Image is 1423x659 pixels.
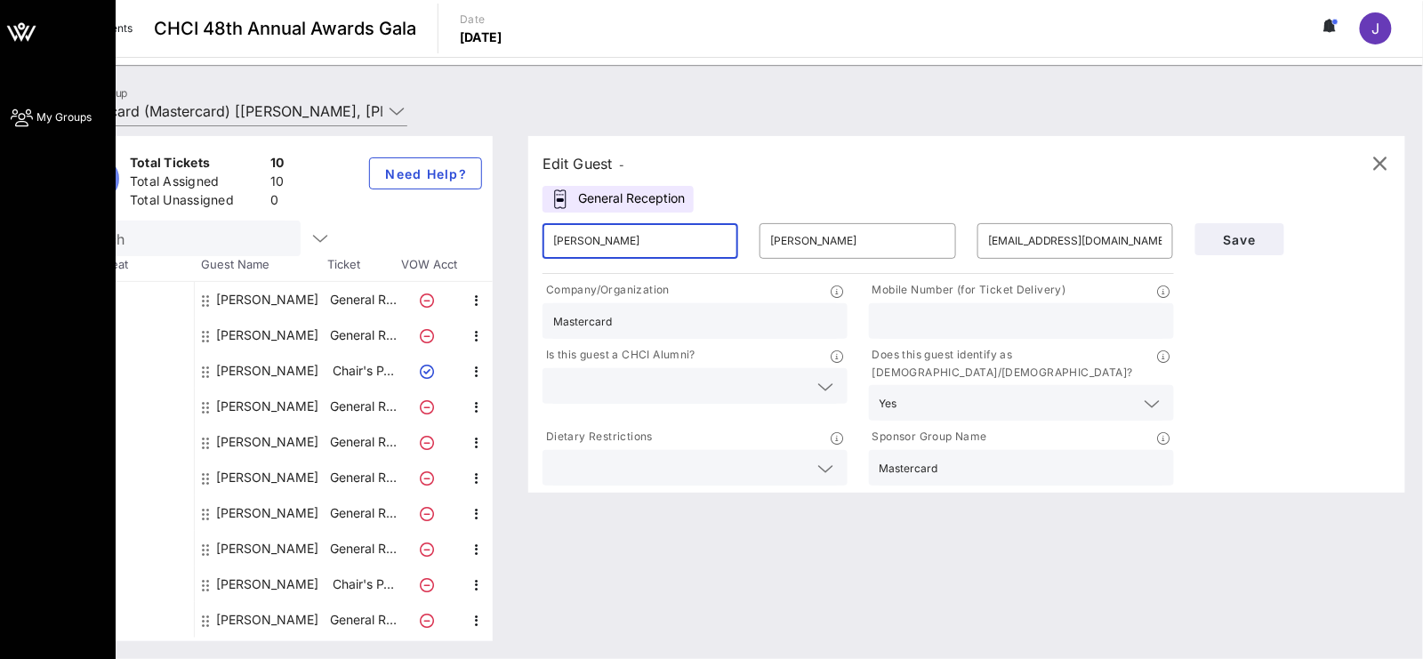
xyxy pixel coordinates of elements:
[60,282,194,317] div: -
[327,256,398,274] span: Ticket
[328,495,399,531] p: General R…
[369,157,482,189] button: Need Help?
[328,531,399,567] p: General R…
[770,227,945,255] input: Last Name*
[869,385,1174,421] div: Yes
[543,346,695,365] p: Is this guest a CHCI Alumni?
[36,109,92,125] span: My Groups
[11,107,92,128] a: My Groups
[130,154,263,176] div: Total Tickets
[620,158,625,172] span: -
[328,317,399,353] p: General R…
[270,173,285,195] div: 10
[60,460,194,495] div: -
[880,398,897,410] div: Yes
[194,256,327,274] span: Guest Name
[60,424,194,460] div: -
[543,281,670,300] p: Company/Organization
[130,191,263,213] div: Total Unassigned
[216,317,318,353] div: Elissa Barbosa
[328,282,399,317] p: General R…
[869,428,987,446] p: Sponsor Group Name
[60,567,194,602] div: -
[398,256,461,274] span: VOW Acct
[384,166,467,181] span: Need Help?
[553,227,728,255] input: First Name*
[216,389,318,424] div: Juan Garcia
[60,256,194,274] span: Table, Seat
[543,186,694,213] div: General Reception
[216,602,318,638] div: Teresa Frintado
[328,460,399,495] p: General R…
[460,28,502,46] p: [DATE]
[988,227,1162,255] input: Email*
[154,15,416,42] span: CHCI 48th Annual Awards Gala
[60,495,194,531] div: -
[328,389,399,424] p: General R…
[328,567,399,602] p: Chair's P…
[60,531,194,567] div: -
[216,495,318,531] div: Larry Gonzalez
[1372,20,1380,37] span: J
[60,353,194,389] div: -
[216,282,318,317] div: Dan Bailey
[216,424,318,460] div: Juana Pacheco
[543,151,625,176] div: Edit Guest
[1195,223,1284,255] button: Save
[216,567,318,602] div: Mercedes Garcia
[216,531,318,567] div: Madeline Lager
[328,353,399,389] p: Chair's P…
[869,346,1158,382] p: Does this guest identify as [DEMOGRAPHIC_DATA]/[DEMOGRAPHIC_DATA]?
[270,191,285,213] div: 0
[216,460,318,495] div: Kendra Brown
[216,353,318,389] div: Jimmy Chow
[328,424,399,460] p: General R…
[460,11,502,28] p: Date
[60,602,194,638] div: -
[130,173,263,195] div: Total Assigned
[543,428,653,446] p: Dietary Restrictions
[270,154,285,176] div: 10
[869,281,1066,300] p: Mobile Number (for Ticket Delivery)
[60,317,194,353] div: -
[328,602,399,638] p: General R…
[1210,232,1270,247] span: Save
[60,389,194,424] div: -
[1360,12,1392,44] div: J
